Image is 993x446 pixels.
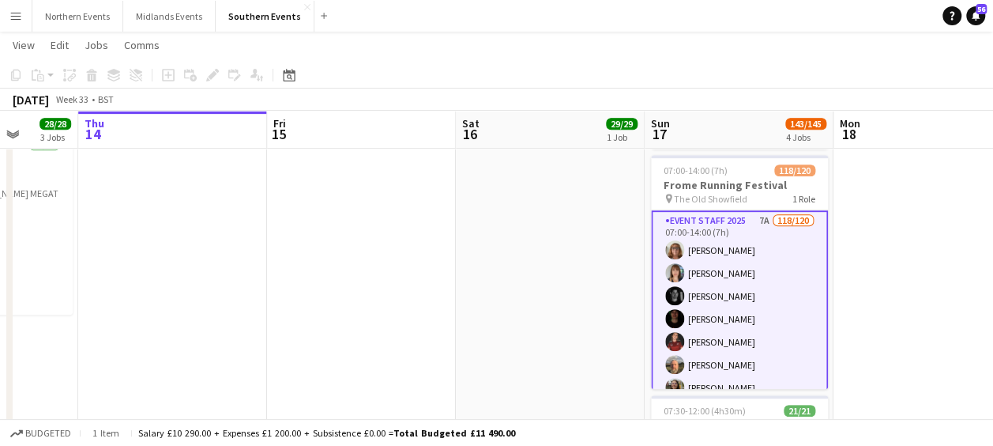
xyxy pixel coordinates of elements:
a: Edit [44,35,75,55]
span: View [13,38,35,52]
div: [DATE] [13,92,49,108]
span: Thu [85,116,104,130]
button: Northern Events [32,1,123,32]
span: The Old Showfield [674,193,747,205]
h3: Dulwich 5k and 10k [651,418,828,433]
span: Jobs [85,38,108,52]
a: Jobs [78,35,115,55]
span: 118/120 [774,164,815,176]
div: 3 Jobs [40,131,70,143]
span: 21/21 [784,405,815,417]
span: Edit [51,38,69,52]
span: 29/29 [606,118,638,130]
span: Week 33 [52,93,92,105]
span: 07:00-14:00 (7h) [664,164,728,176]
app-job-card: 07:00-14:00 (7h)118/120Frome Running Festival The Old Showfield1 RoleEvent Staff 20257A118/12007:... [651,155,828,389]
span: 17 [649,125,670,143]
span: Budgeted [25,428,71,439]
a: View [6,35,41,55]
a: 56 [966,6,985,25]
span: 28/28 [39,118,71,130]
div: Salary £10 290.00 + Expenses £1 200.00 + Subsistence £0.00 = [138,427,515,439]
span: Fri [273,116,286,130]
div: 4 Jobs [786,131,826,143]
button: Midlands Events [123,1,216,32]
span: 18 [837,125,860,143]
button: Budgeted [8,425,73,442]
div: 1 Job [607,131,637,143]
a: Comms [118,35,166,55]
span: Mon [840,116,860,130]
span: 07:30-12:00 (4h30m) [664,405,746,417]
span: 56 [976,4,987,14]
span: 1 Role [792,193,815,205]
span: Sun [651,116,670,130]
span: Comms [124,38,160,52]
span: Sat [462,116,480,130]
span: 15 [271,125,286,143]
span: 1 item [87,427,125,439]
span: 143/145 [785,118,826,130]
span: 16 [460,125,480,143]
span: Total Budgeted £11 490.00 [393,427,515,439]
h3: Frome Running Festival [651,178,828,192]
button: Southern Events [216,1,314,32]
div: BST [98,93,114,105]
span: 14 [82,125,104,143]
